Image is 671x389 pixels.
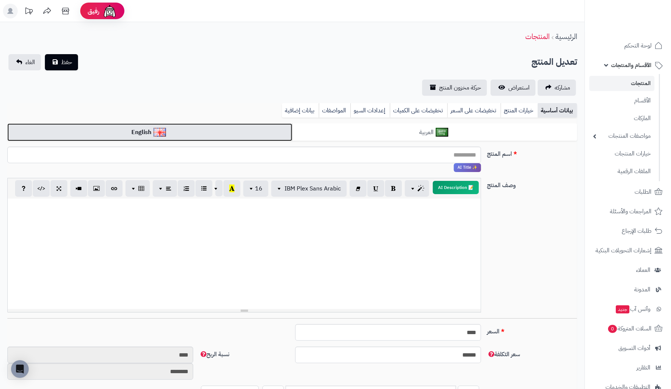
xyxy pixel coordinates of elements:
[531,55,577,70] h2: تعديل المنتج
[589,183,667,201] a: الطلبات
[45,54,78,70] button: حفظ
[319,103,350,118] a: المواصفات
[484,147,580,158] label: اسم المنتج
[608,325,617,333] span: 0
[607,323,651,334] span: السلات المتروكة
[589,76,654,91] a: المنتجات
[501,103,538,118] a: خيارات المنتج
[255,184,262,193] span: 16
[439,83,481,92] span: حركة مخزون المنتج
[525,31,550,42] a: المنتجات
[508,83,530,92] span: استعراض
[153,128,166,137] img: English
[589,128,654,144] a: مواصفات المنتجات
[88,7,99,15] span: رفيق
[589,242,667,259] a: إشعارات التحويلات البنكية
[436,128,449,137] img: العربية
[282,103,319,118] a: بيانات إضافية
[636,265,650,275] span: العملاء
[243,181,268,197] button: 16
[390,103,447,118] a: تخفيضات على الكميات
[538,103,577,118] a: بيانات أساسية
[634,284,650,295] span: المدونة
[589,146,654,162] a: خيارات المنتجات
[199,350,229,359] span: نسبة الربح
[433,181,479,194] button: 📝 AI Description
[610,206,651,217] span: المراجعات والأسئلة
[589,93,654,109] a: الأقسام
[271,181,347,197] button: IBM Plex Sans Arabic
[25,58,35,67] span: الغاء
[538,80,576,96] a: مشاركه
[11,360,29,378] div: Open Intercom Messenger
[555,83,570,92] span: مشاركه
[589,37,667,55] a: لوحة التحكم
[615,304,650,314] span: وآتس آب
[589,261,667,279] a: العملاء
[61,58,72,67] span: حفظ
[589,281,667,298] a: المدونة
[350,103,390,118] a: إعدادات السيو
[491,80,536,96] a: استعراض
[589,164,654,179] a: الملفات الرقمية
[636,362,650,373] span: التقارير
[589,222,667,240] a: طلبات الإرجاع
[454,163,481,172] span: انقر لاستخدام رفيقك الذكي
[20,4,38,20] a: تحديثات المنصة
[589,359,667,376] a: التقارير
[611,60,651,70] span: الأقسام والمنتجات
[8,54,41,70] a: الغاء
[589,203,667,220] a: المراجعات والأسئلة
[102,4,117,18] img: ai-face.png
[285,184,341,193] span: IBM Plex Sans Arabic
[484,178,580,190] label: وصف المنتج
[624,41,651,51] span: لوحة التحكم
[487,350,520,359] span: سعر التكلفة
[589,111,654,126] a: الماركات
[589,300,667,318] a: وآتس آبجديد
[484,324,580,336] label: السعر
[422,80,487,96] a: حركة مخزون المنتج
[635,187,651,197] span: الطلبات
[589,339,667,357] a: أدوات التسويق
[618,343,650,353] span: أدوات التسويق
[596,245,651,256] span: إشعارات التحويلات البنكية
[447,103,501,118] a: تخفيضات على السعر
[292,123,577,141] a: العربية
[616,305,629,313] span: جديد
[555,31,577,42] a: الرئيسية
[7,123,292,141] a: English
[589,320,667,337] a: السلات المتروكة0
[622,226,651,236] span: طلبات الإرجاع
